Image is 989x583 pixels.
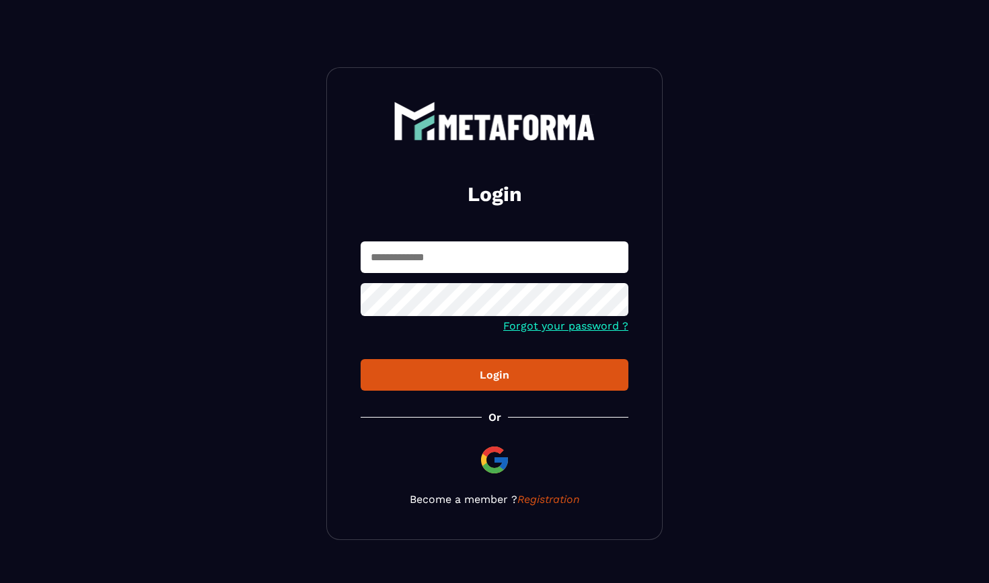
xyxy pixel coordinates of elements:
[394,102,595,141] img: logo
[377,181,612,208] h2: Login
[361,359,628,391] button: Login
[488,411,501,424] p: Or
[503,319,628,332] a: Forgot your password ?
[361,493,628,506] p: Become a member ?
[361,102,628,141] a: logo
[478,444,511,476] img: google
[371,368,618,381] div: Login
[517,493,580,506] a: Registration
